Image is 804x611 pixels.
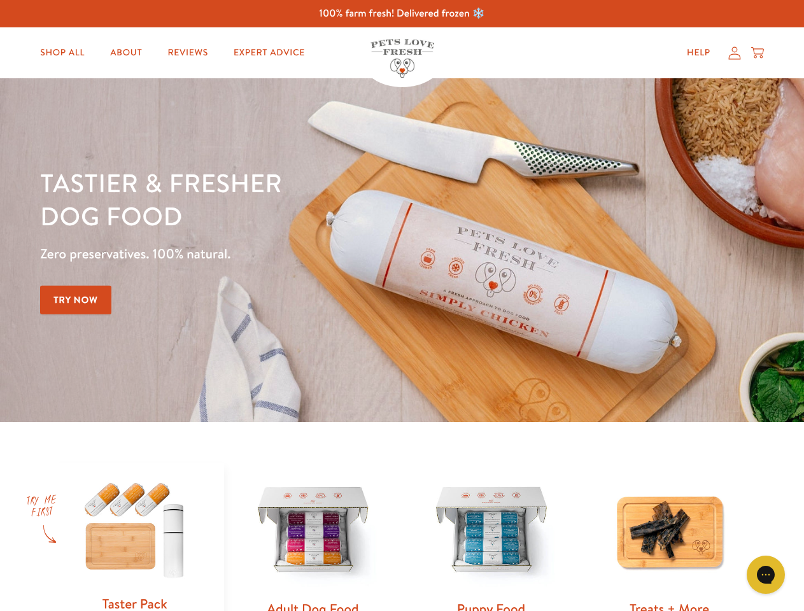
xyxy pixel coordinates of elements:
[223,40,315,66] a: Expert Advice
[677,40,721,66] a: Help
[40,166,523,232] h1: Tastier & fresher dog food
[100,40,152,66] a: About
[157,40,218,66] a: Reviews
[740,551,791,598] iframe: Gorgias live chat messenger
[40,286,111,314] a: Try Now
[370,39,434,78] img: Pets Love Fresh
[40,242,523,265] p: Zero preservatives. 100% natural.
[30,40,95,66] a: Shop All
